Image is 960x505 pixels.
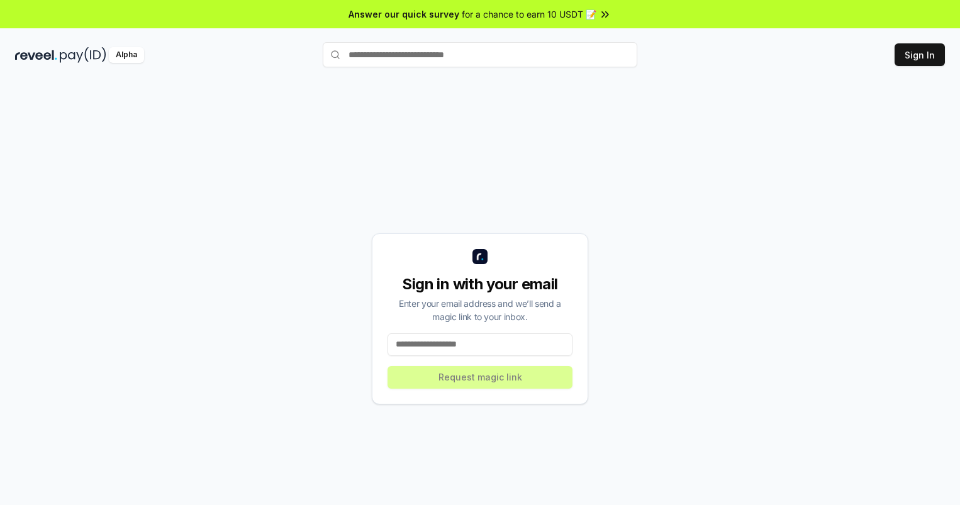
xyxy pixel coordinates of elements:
img: pay_id [60,47,106,63]
div: Sign in with your email [388,274,572,294]
span: for a chance to earn 10 USDT 📝 [462,8,596,21]
div: Alpha [109,47,144,63]
img: reveel_dark [15,47,57,63]
button: Sign In [895,43,945,66]
span: Answer our quick survey [349,8,459,21]
img: logo_small [472,249,488,264]
div: Enter your email address and we’ll send a magic link to your inbox. [388,297,572,323]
